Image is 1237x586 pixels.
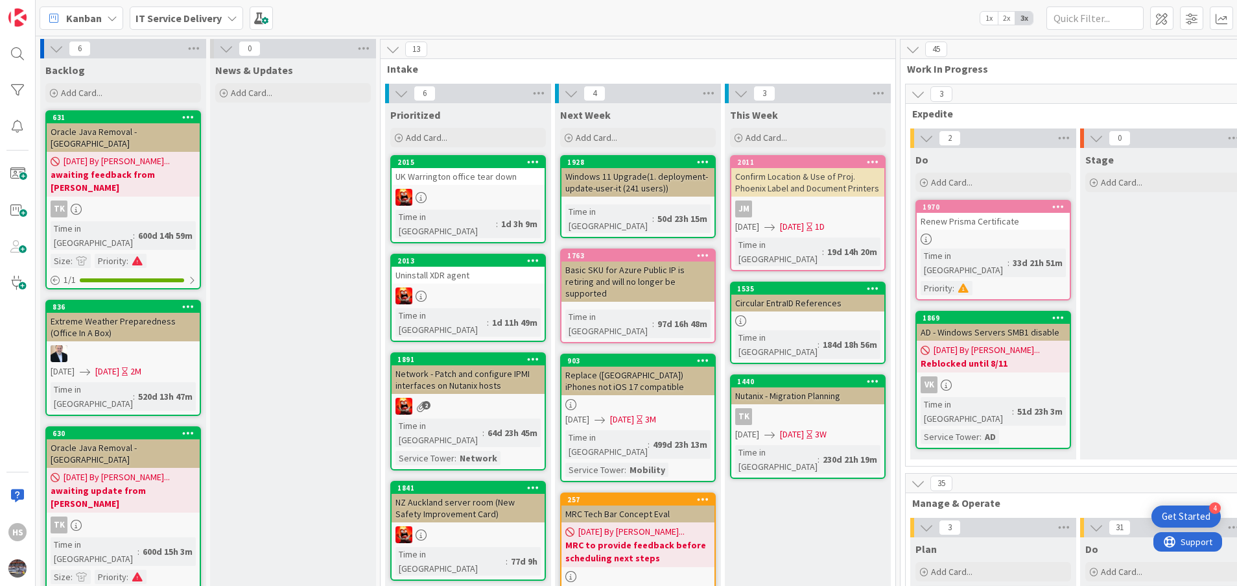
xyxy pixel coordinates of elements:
span: 3x [1015,12,1033,25]
span: : [133,389,135,404]
div: 1891Network - Patch and configure IPMI interfaces on Nutanix hosts [392,354,545,394]
div: 903 [567,356,714,365]
span: [DATE] [51,365,75,378]
img: VN [395,189,412,206]
a: 836Extreme Weather Preparedness (Office In A Box)HO[DATE][DATE]2MTime in [GEOGRAPHIC_DATA]:520d 1... [45,300,201,416]
div: VK [917,376,1070,393]
span: 2 [939,130,961,146]
div: 230d 21h 19m [819,452,880,467]
span: Kanban [66,10,102,26]
span: : [71,570,73,584]
div: Time in [GEOGRAPHIC_DATA] [565,310,652,338]
span: [DATE] [95,365,119,378]
div: 631Oracle Java Removal - [GEOGRAPHIC_DATA] [47,112,200,152]
div: Open Get Started checklist, remaining modules: 4 [1151,506,1221,528]
span: [DATE] [780,428,804,441]
div: Size [51,570,71,584]
div: 1440 [731,376,884,387]
div: 630 [53,429,200,438]
div: 1763 [561,250,714,262]
div: 1891 [397,355,545,364]
div: Time in [GEOGRAPHIC_DATA] [735,330,818,359]
div: 33d 21h 51m [1009,256,1066,270]
span: : [496,217,498,231]
span: Add Card... [931,177,972,188]
span: : [126,254,128,268]
div: Service Tower [921,430,980,444]
div: 2M [130,365,141,378]
img: VN [395,526,412,543]
div: Priority [95,254,126,268]
div: 631 [47,112,200,123]
span: [DATE] [565,413,589,426]
span: Add Card... [1101,566,1142,578]
span: 13 [405,42,427,57]
span: This Week [730,108,778,121]
span: : [487,315,489,330]
div: Windows 11 Upgrade(1. deployment-update-user-it (241 users)) [561,168,714,197]
span: Backlog [45,64,85,77]
span: Next Week [560,108,611,121]
b: awaiting feedback from [PERSON_NAME] [51,168,196,194]
div: Time in [GEOGRAPHIC_DATA] [565,204,652,233]
div: 1970 [917,201,1070,213]
div: 630 [47,428,200,439]
div: 1535 [731,283,884,295]
span: [DATE] [735,220,759,234]
span: Add Card... [576,132,617,143]
img: Visit kanbanzone.com [8,8,27,27]
div: 2015 [397,158,545,167]
span: Stage [1085,153,1114,166]
span: Add Card... [746,132,787,143]
span: : [1012,404,1014,419]
div: 4 [1209,502,1221,514]
span: 0 [1109,130,1131,146]
div: 1869 [917,312,1070,324]
div: 903Replace ([GEOGRAPHIC_DATA]) iPhones not iOS 17 compatible [561,355,714,395]
div: 1535Circular EntraID References [731,283,884,311]
img: HO [51,345,67,362]
div: 3M [645,413,656,426]
div: VN [392,287,545,304]
div: VN [392,398,545,415]
div: Time in [GEOGRAPHIC_DATA] [921,249,1007,277]
div: Time in [GEOGRAPHIC_DATA] [921,397,1012,426]
div: Oracle Java Removal - [GEOGRAPHIC_DATA] [47,439,200,468]
div: TK [51,201,67,217]
div: Network [456,451,501,465]
span: : [454,451,456,465]
span: : [126,570,128,584]
span: : [822,245,824,259]
div: 903 [561,355,714,367]
div: HO [47,345,200,362]
div: JM [735,201,752,217]
div: 2013 [397,256,545,265]
div: Time in [GEOGRAPHIC_DATA] [51,537,137,566]
b: MRC to provide feedback before scheduling next steps [565,539,711,565]
div: 600d 14h 59m [135,228,196,243]
div: Network - Patch and configure IPMI interfaces on Nutanix hosts [392,365,545,394]
div: 2011 [731,156,884,168]
input: Quick Filter... [1046,6,1144,30]
div: TK [47,201,200,217]
span: Do [1085,543,1098,555]
span: : [980,430,982,444]
div: 1970Renew Prisma Certificate [917,201,1070,230]
div: 631 [53,113,200,122]
div: Time in [GEOGRAPHIC_DATA] [395,547,506,576]
span: Prioritized [390,108,440,121]
div: Time in [GEOGRAPHIC_DATA] [51,382,133,411]
div: Priority [95,570,126,584]
div: 520d 13h 47m [135,389,196,404]
div: 836Extreme Weather Preparedness (Office In A Box) [47,301,200,341]
img: VN [395,398,412,415]
div: 1970 [923,202,1070,212]
a: 1891Network - Patch and configure IPMI interfaces on Nutanix hostsVNTime in [GEOGRAPHIC_DATA]:64d... [390,352,546,470]
div: Service Tower [565,463,624,477]
div: 1763Basic SKU for Azure Public IP is retiring and will no longer be supported [561,250,714,302]
span: [DATE] By [PERSON_NAME]... [578,525,685,539]
div: 1869 [923,313,1070,323]
span: 3 [939,520,961,535]
span: 1 / 1 [64,273,76,287]
span: Support [27,2,59,18]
